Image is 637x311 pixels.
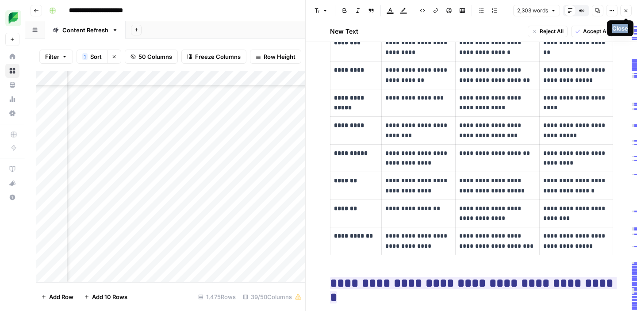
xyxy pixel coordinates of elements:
[181,50,246,64] button: Freeze Columns
[571,26,613,37] button: Accept All
[264,52,295,61] span: Row Height
[5,162,19,176] a: AirOps Academy
[250,50,301,64] button: Row Height
[138,52,172,61] span: 50 Columns
[45,21,126,39] a: Content Refresh
[5,106,19,120] a: Settings
[49,292,73,301] span: Add Row
[5,176,19,190] button: What's new?
[513,5,560,16] button: 2,303 words
[92,292,127,301] span: Add 10 Rows
[330,27,358,36] h2: New Text
[62,26,108,35] div: Content Refresh
[195,290,239,304] div: 1,475 Rows
[39,50,73,64] button: Filter
[517,7,548,15] span: 2,303 words
[36,290,79,304] button: Add Row
[5,78,19,92] a: Your Data
[82,53,88,60] div: 1
[612,24,628,33] div: Close
[77,50,107,64] button: 1Sort
[5,7,19,29] button: Workspace: SproutSocial
[79,290,133,304] button: Add 10 Rows
[5,92,19,106] a: Usage
[125,50,178,64] button: 50 Columns
[195,52,241,61] span: Freeze Columns
[5,10,21,26] img: SproutSocial Logo
[45,52,59,61] span: Filter
[540,27,564,35] span: Reject All
[90,52,102,61] span: Sort
[5,50,19,64] a: Home
[528,26,568,37] button: Reject All
[583,27,609,35] span: Accept All
[84,53,86,60] span: 1
[6,177,19,190] div: What's new?
[5,190,19,204] button: Help + Support
[5,64,19,78] a: Browse
[239,290,305,304] div: 39/50 Columns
